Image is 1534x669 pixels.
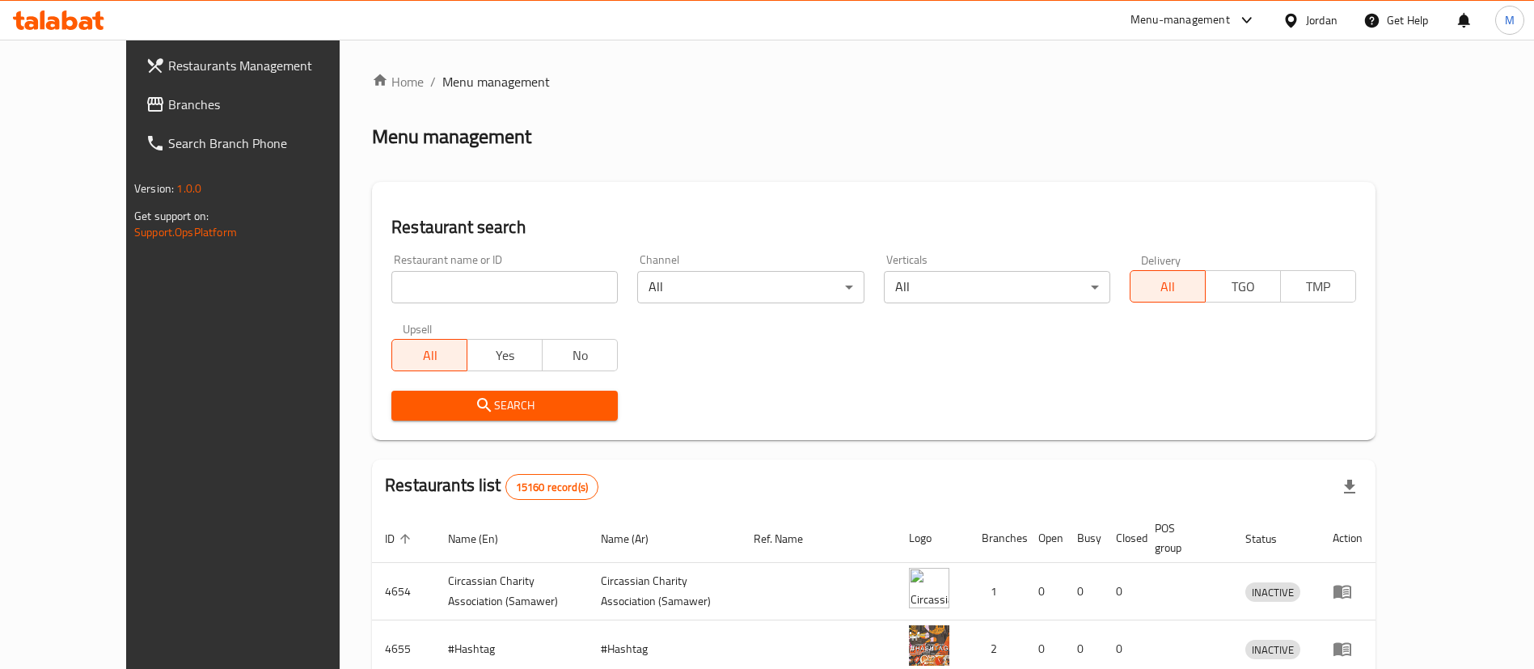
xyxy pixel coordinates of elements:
button: All [391,339,467,371]
div: Export file [1330,468,1369,506]
td: 4654 [372,563,435,620]
label: Delivery [1141,254,1181,265]
td: ​Circassian ​Charity ​Association​ (Samawer) [435,563,588,620]
span: Status [1245,529,1298,548]
button: No [542,339,618,371]
td: 1 [969,563,1025,620]
span: 15160 record(s) [506,480,598,495]
span: M [1505,11,1515,29]
span: Menu management [442,72,550,91]
th: Logo [896,514,969,563]
div: INACTIVE [1245,640,1300,659]
button: Search [391,391,618,421]
div: Jordan [1306,11,1337,29]
th: Open [1025,514,1064,563]
span: Restaurants Management [168,56,370,75]
span: INACTIVE [1245,583,1300,602]
a: Search Branch Phone [133,124,382,163]
label: Upsell [403,323,433,334]
span: TMP [1287,275,1350,299]
span: TGO [1212,275,1274,299]
span: Get support on: [134,205,209,227]
span: Branches [168,95,370,114]
td: 0 [1064,563,1103,620]
div: Menu [1333,582,1363,601]
span: No [549,344,611,367]
div: All [884,271,1110,303]
button: TMP [1280,270,1356,303]
h2: Menu management [372,124,531,150]
div: Menu-management [1130,11,1230,30]
th: Closed [1103,514,1142,563]
a: Support.OpsPlatform [134,222,237,243]
button: TGO [1205,270,1281,303]
div: All [637,271,864,303]
img: #Hashtag [909,625,949,666]
h2: Restaurants list [385,473,598,500]
span: ID [385,529,416,548]
th: Branches [969,514,1025,563]
span: All [399,344,461,367]
li: / [430,72,436,91]
span: INACTIVE [1245,641,1300,659]
span: Yes [474,344,536,367]
span: Ref. Name [754,529,824,548]
a: Home [372,72,424,91]
div: Menu [1333,639,1363,658]
span: 1.0.0 [176,178,201,199]
span: Version: [134,178,174,199]
th: Busy [1064,514,1103,563]
a: Branches [133,85,382,124]
span: POS group [1155,519,1213,557]
td: ​Circassian ​Charity ​Association​ (Samawer) [588,563,741,620]
div: Total records count [505,474,598,500]
img: ​Circassian ​Charity ​Association​ (Samawer) [909,568,949,608]
td: 0 [1025,563,1064,620]
div: INACTIVE [1245,582,1300,602]
input: Search for restaurant name or ID.. [391,271,618,303]
span: All [1137,275,1199,299]
a: Restaurants Management [133,46,382,85]
button: All [1130,270,1206,303]
button: Yes [467,339,543,371]
td: 0 [1103,563,1142,620]
span: Name (Ar) [601,529,670,548]
span: Search Branch Phone [168,133,370,153]
h2: Restaurant search [391,215,1356,239]
nav: breadcrumb [372,72,1376,91]
span: Name (En) [448,529,519,548]
span: Search [404,396,605,416]
th: Action [1320,514,1376,563]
